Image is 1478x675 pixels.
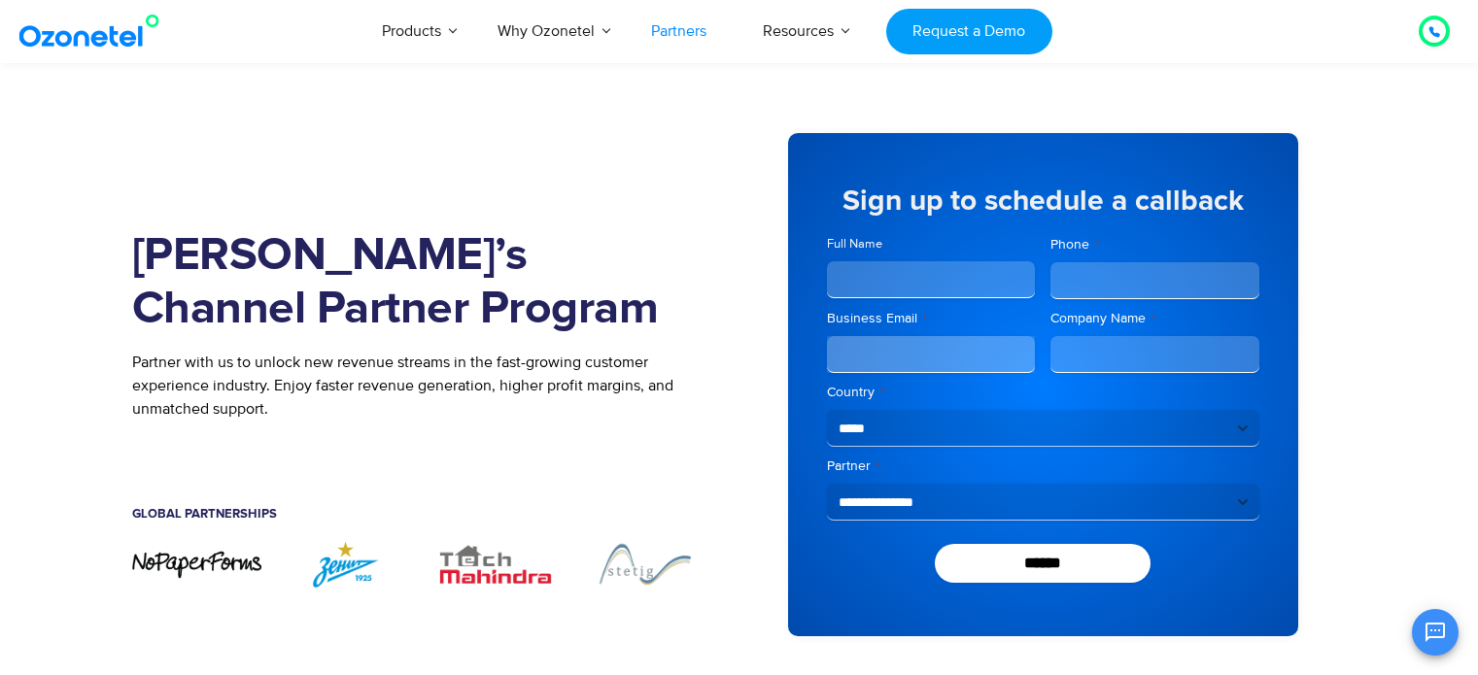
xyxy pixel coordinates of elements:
[827,383,1259,402] label: Country
[827,456,1259,476] label: Partner
[886,9,1052,54] a: Request a Demo
[827,186,1259,216] h5: Sign up to schedule a callback
[132,550,262,580] img: nopaperforms
[132,351,710,421] p: Partner with us to unlock new revenue streams in the fast-growing customer experience industry. E...
[1050,309,1259,328] label: Company Name
[132,550,262,580] div: 1 / 7
[1050,235,1259,254] label: Phone
[281,540,411,588] img: ZENIT
[132,540,710,588] div: Image Carousel
[281,540,411,588] div: 2 / 7
[580,540,710,588] img: Stetig
[827,235,1036,253] label: Full Name
[827,309,1036,328] label: Business Email
[1412,609,1459,656] button: Open chat
[132,229,710,336] h1: [PERSON_NAME]’s Channel Partner Program
[430,540,561,588] img: TechMahindra
[430,540,561,588] div: 3 / 7
[132,508,710,521] h5: Global Partnerships
[580,540,710,588] div: 4 / 7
